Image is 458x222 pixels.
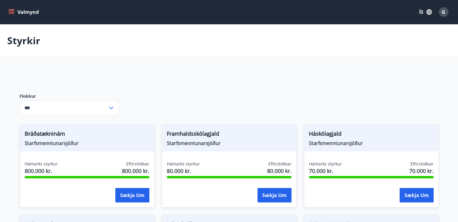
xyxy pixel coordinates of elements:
[126,161,149,167] span: Eftirstöðvar
[115,188,149,202] button: Sækja um
[167,161,200,167] span: Hámarks styrkur
[400,188,434,202] button: Sækja um
[25,167,58,175] span: 800.000 kr.
[25,140,149,146] span: Starfsmenntunarsjóður
[7,34,40,47] p: Styrkir
[309,161,342,167] span: Hámarks styrkur
[416,7,435,17] button: ÍS
[167,140,291,146] span: Starfsmenntunarsjóður
[309,130,434,140] span: Háskólagjald
[122,167,149,175] span: 800.000 kr.
[257,188,291,202] button: Sækja um
[309,140,434,146] span: Starfsmenntunarsjóður
[20,93,119,99] label: Flokkur
[167,167,200,175] span: 80.000 kr.
[442,9,445,15] span: G
[25,161,58,167] span: Hámarks styrkur
[410,161,434,167] span: Eftirstöðvar
[268,161,291,167] span: Eftirstöðvar
[25,130,149,140] span: Bráðatækninám
[167,130,291,140] span: Framhaldsskólagjald
[7,7,41,17] button: menu
[267,167,291,175] span: 80.000 kr.
[309,167,342,175] span: 70.000 kr.
[409,167,434,175] span: 70.000 kr.
[436,5,451,19] button: G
